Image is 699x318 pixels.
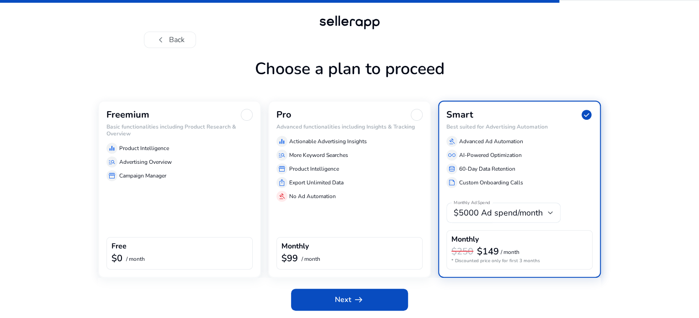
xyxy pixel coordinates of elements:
[108,158,116,166] span: manage_search
[278,179,286,186] span: ios_share
[289,192,336,200] p: No Ad Automation
[126,256,145,262] p: / month
[477,245,499,258] b: $149
[106,124,253,137] h6: Basic functionalities including Product Research & Overview
[108,145,116,152] span: equalizer
[155,34,166,45] span: chevron_left
[278,193,286,200] span: gavel
[448,165,455,172] span: database
[291,289,408,311] button: Nextarrow_right_alt
[119,172,166,180] p: Campaign Manager
[446,109,473,120] h3: Smart
[281,252,298,264] b: $99
[459,178,523,187] p: Custom Onboarding Calls
[289,165,339,173] p: Product Intelligence
[451,246,473,257] h3: $250
[459,137,523,146] p: Advanced Ad Automation
[111,242,127,251] h4: Free
[119,144,169,152] p: Product Intelligence
[108,172,116,179] span: storefront
[106,109,149,120] h3: Freemium
[451,235,479,244] h4: Monthly
[278,165,286,172] span: storefront
[119,158,172,166] p: Advertising Overview
[289,151,348,159] p: More Keyword Searches
[276,109,291,120] h3: Pro
[448,151,455,159] span: all_inclusive
[278,138,286,145] span: equalizer
[302,256,320,262] p: / month
[98,59,601,101] h1: Choose a plan to proceed
[454,200,490,206] mat-label: Monthly Ad Spend
[446,124,593,130] h6: Best suited for Advertising Automation
[459,151,522,159] p: AI-Powered Optimization
[353,294,364,305] span: arrow_right_alt
[289,178,344,187] p: Export Unlimited Data
[581,109,593,121] span: check_circle
[451,258,588,264] p: * Discounted price only for first 3 months
[448,179,455,186] span: summarize
[281,242,309,251] h4: Monthly
[144,32,196,48] button: chevron_leftBack
[111,252,122,264] b: $0
[448,138,455,145] span: gavel
[501,249,519,255] p: / month
[289,137,367,146] p: Actionable Advertising Insights
[335,294,364,305] span: Next
[454,207,543,218] span: $5000 Ad spend/month
[278,151,286,159] span: manage_search
[459,165,515,173] p: 60-Day Data Retention
[276,124,423,130] h6: Advanced functionalities including Insights & Tracking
